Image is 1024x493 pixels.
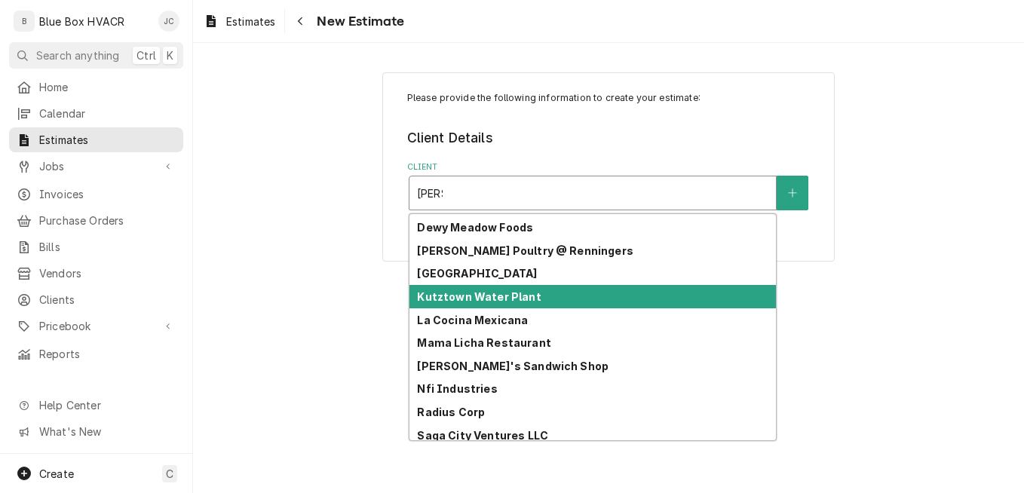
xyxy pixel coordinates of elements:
[198,9,281,34] a: Estimates
[9,261,183,286] a: Vendors
[407,161,811,210] div: Client
[417,221,533,234] strong: Dewy Meadow Foods
[417,267,537,280] strong: [GEOGRAPHIC_DATA]
[417,360,609,372] strong: [PERSON_NAME]'s Sandwich Shop
[136,47,156,63] span: Ctrl
[417,336,550,349] strong: Mama Licha Restaurant
[9,154,183,179] a: Go to Jobs
[9,393,183,418] a: Go to Help Center
[39,318,153,334] span: Pricebook
[39,186,176,202] span: Invoices
[39,213,176,228] span: Purchase Orders
[788,188,797,198] svg: Create New Client
[39,132,176,148] span: Estimates
[9,234,183,259] a: Bills
[417,382,497,395] strong: Nfi Industries
[9,42,183,69] button: Search anythingCtrlK
[36,47,119,63] span: Search anything
[14,11,35,32] div: B
[9,127,183,152] a: Estimates
[9,101,183,126] a: Calendar
[39,397,174,413] span: Help Center
[39,424,174,439] span: What's New
[167,47,173,63] span: K
[417,314,528,326] strong: La Cocina Mexicana
[39,239,176,255] span: Bills
[158,11,179,32] div: JC
[407,128,811,148] legend: Client Details
[288,9,312,33] button: Navigate back
[39,158,153,174] span: Jobs
[407,161,811,173] label: Client
[417,290,541,303] strong: Kutztown Water Plant
[9,182,183,207] a: Invoices
[166,466,173,482] span: C
[407,91,811,210] div: Estimate Create/Update Form
[158,11,179,32] div: Josh Canfield's Avatar
[39,79,176,95] span: Home
[9,419,183,444] a: Go to What's New
[777,176,808,210] button: Create New Client
[417,244,633,257] strong: [PERSON_NAME] Poultry @ Renningers
[9,287,183,312] a: Clients
[312,11,404,32] span: New Estimate
[407,91,811,105] p: Please provide the following information to create your estimate:
[417,429,548,442] strong: Saga City Ventures LLC
[39,346,176,362] span: Reports
[226,14,275,29] span: Estimates
[39,265,176,281] span: Vendors
[9,75,183,100] a: Home
[9,208,183,233] a: Purchase Orders
[39,14,124,29] div: Blue Box HVACR
[382,72,835,262] div: Estimate Create/Update
[39,292,176,308] span: Clients
[9,341,183,366] a: Reports
[39,467,74,480] span: Create
[39,106,176,121] span: Calendar
[417,406,485,418] strong: Radius Corp
[9,314,183,338] a: Go to Pricebook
